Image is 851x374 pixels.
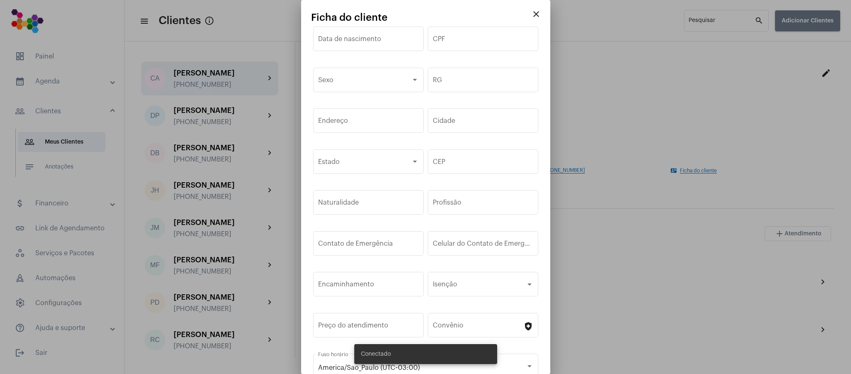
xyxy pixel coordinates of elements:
[433,323,523,331] input: Convênio
[311,12,387,23] span: Ficha do cliente
[318,323,419,331] input: Preço do atendimento
[531,9,541,19] mat-icon: close
[318,200,419,208] input: Naturalidade
[318,242,419,249] input: Nome do Responsável
[433,242,533,249] input: Celular do Responsável
[318,37,419,44] input: Data de nascimento
[433,200,533,208] input: Profissão
[433,37,533,44] input: CPF
[318,282,419,290] input: Encaminhamento
[318,364,420,371] span: America/Sao_Paulo (UTC-03:00)
[361,350,391,358] span: Conectado
[318,119,419,126] input: Endereço
[433,119,533,126] input: Cidade
[523,321,533,331] mat-icon: health_and_safety
[433,160,533,167] input: CEP
[433,78,533,86] input: RG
